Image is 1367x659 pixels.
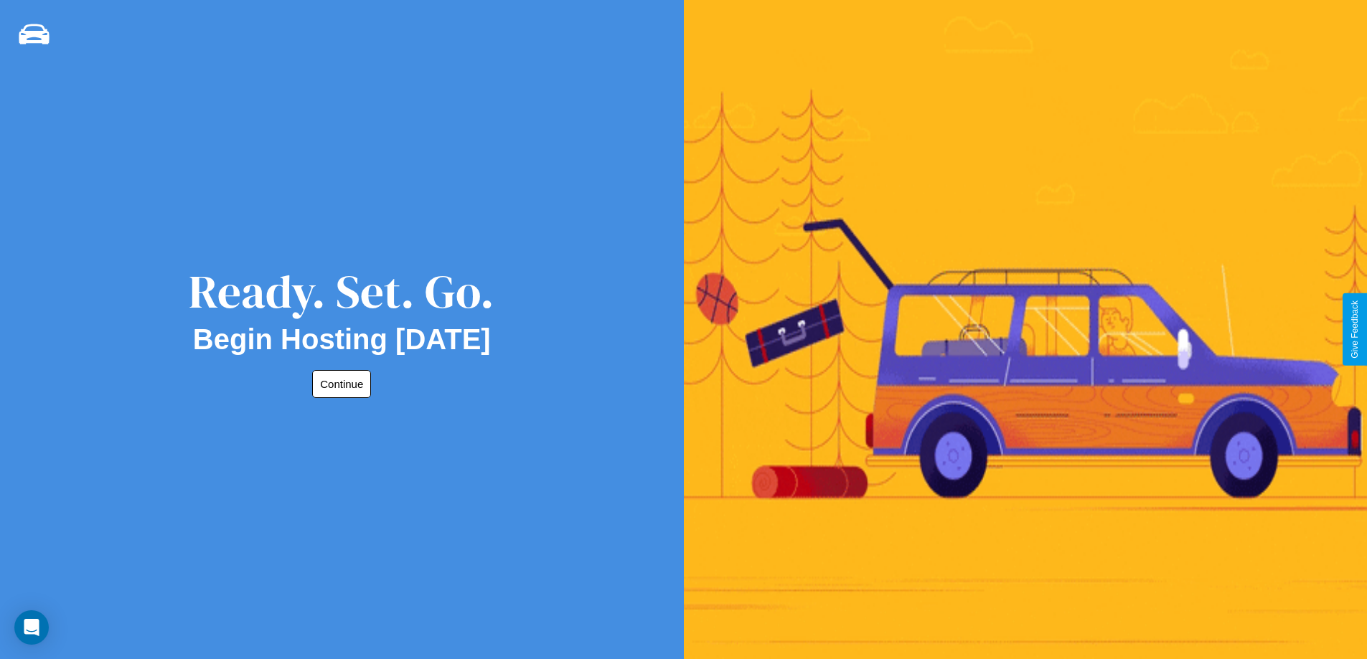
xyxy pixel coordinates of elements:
h2: Begin Hosting [DATE] [193,323,491,356]
div: Give Feedback [1350,300,1360,359]
div: Open Intercom Messenger [14,610,49,645]
button: Continue [312,370,371,398]
div: Ready. Set. Go. [189,260,494,323]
